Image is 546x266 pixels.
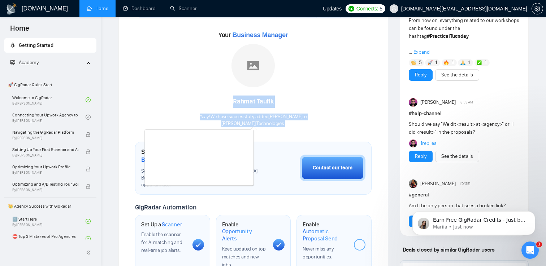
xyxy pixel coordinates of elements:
[409,191,520,199] h1: # general
[86,97,91,102] span: check-circle
[435,151,479,162] button: See the details
[409,151,433,162] button: Reply
[231,44,275,87] img: placeholder.png
[200,120,307,127] p: [PERSON_NAME] Technologies .
[452,59,454,66] span: 1
[200,114,307,127] div: Yaay! We have successfully added [PERSON_NAME] to
[532,6,543,12] a: setting
[86,132,91,137] span: lock
[232,31,288,39] span: Business Manager
[141,168,264,189] span: Set up your [GEOGRAPHIC_DATA] or [GEOGRAPHIC_DATA] Business Manager to access country-specific op...
[4,23,35,38] span: Home
[10,43,15,48] span: rocket
[420,140,437,147] a: 1replies
[12,92,86,108] a: Welcome to GigRadarBy[PERSON_NAME]
[420,180,456,188] span: [PERSON_NAME]
[380,5,382,13] span: 5
[435,69,479,81] button: See the details
[402,196,546,247] iframe: Intercom notifications message
[303,246,334,260] span: Never miss any opportunities.
[12,129,78,136] span: Navigating the GigRadar Platform
[12,231,86,247] a: ⛔ Top 3 Mistakes of Pro Agencies
[170,5,197,12] a: searchScanner
[420,98,456,106] span: [PERSON_NAME]
[141,156,193,164] span: Business Manager
[162,221,182,228] span: Scanner
[10,59,39,66] span: Academy
[123,5,156,12] a: dashboardDashboard
[222,221,268,242] h1: Enable
[428,60,433,65] img: 🚀
[303,221,348,242] h1: Enable
[5,199,96,213] span: 👑 Agency Success with GigRadar
[12,188,78,192] span: By [PERSON_NAME]
[303,228,348,242] span: Automatic Proposal Send
[409,121,513,135] span: Should we say "We dit <result> at <agency>" or "I did <result>" in the proposals?
[444,60,449,65] img: 🔥
[468,59,470,66] span: 1
[87,5,108,12] a: homeHome
[356,5,378,13] span: Connects:
[415,71,426,79] a: Reply
[200,96,307,108] div: Rahmat Taufik
[12,163,78,170] span: Optimizing Your Upwork Profile
[536,241,542,247] span: 1
[485,59,486,66] span: 1
[86,115,91,120] span: check-circle
[391,6,396,11] span: user
[419,59,422,66] span: 5
[5,77,96,92] span: 🚀 GigRadar Quick Start
[12,181,78,188] span: Optimizing and A/B Testing Your Scanner for Better Results
[86,184,91,189] span: lock
[409,110,520,118] h1: # help-channel
[19,59,39,66] span: Academy
[300,155,365,181] button: Contact our team
[409,139,417,147] img: Rodrigo Nask
[413,49,430,55] span: Expand
[86,167,91,172] span: lock
[19,42,53,48] span: Getting Started
[4,38,96,53] li: Getting Started
[409,179,417,188] img: Veronica Phillip
[532,3,543,14] button: setting
[409,69,433,81] button: Reply
[12,109,86,125] a: Connecting Your Upwork Agency to GigRadarBy[PERSON_NAME]
[222,228,268,242] span: Opportunity Alerts
[313,164,352,172] div: Contact our team
[218,31,288,39] span: Your
[135,203,196,211] span: GigRadar Automation
[12,213,86,229] a: 1️⃣ Start HereBy[PERSON_NAME]
[12,136,78,140] span: By [PERSON_NAME]
[86,236,91,241] span: check-circle
[400,243,498,256] span: Deals closed by similar GigRadar users
[10,60,15,65] span: fund-projection-screen
[411,60,416,65] img: 👏
[323,6,342,12] span: Updates
[141,231,182,253] span: Enable the scanner for AI matching and real-time job alerts.
[12,146,78,153] span: Setting Up Your First Scanner and Auto-Bidder
[348,6,354,12] img: upwork-logo.png
[460,60,465,65] img: 🙏
[86,249,93,256] span: double-left
[427,33,469,39] strong: #PracticalTuesday
[141,221,182,228] h1: Set Up a
[415,152,426,160] a: Reply
[141,148,264,164] h1: Set up your Country-Specific
[409,98,417,107] img: Rodrigo Nask
[6,3,17,15] img: logo
[86,149,91,154] span: lock
[460,181,470,187] span: [DATE]
[86,219,91,224] span: check-circle
[441,152,473,160] a: See the details
[521,241,539,259] iframe: Intercom live chat
[441,71,473,79] a: See the details
[477,60,482,65] img: ✅
[12,170,78,175] span: By [PERSON_NAME]
[12,153,78,158] span: By [PERSON_NAME]
[435,59,437,66] span: 1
